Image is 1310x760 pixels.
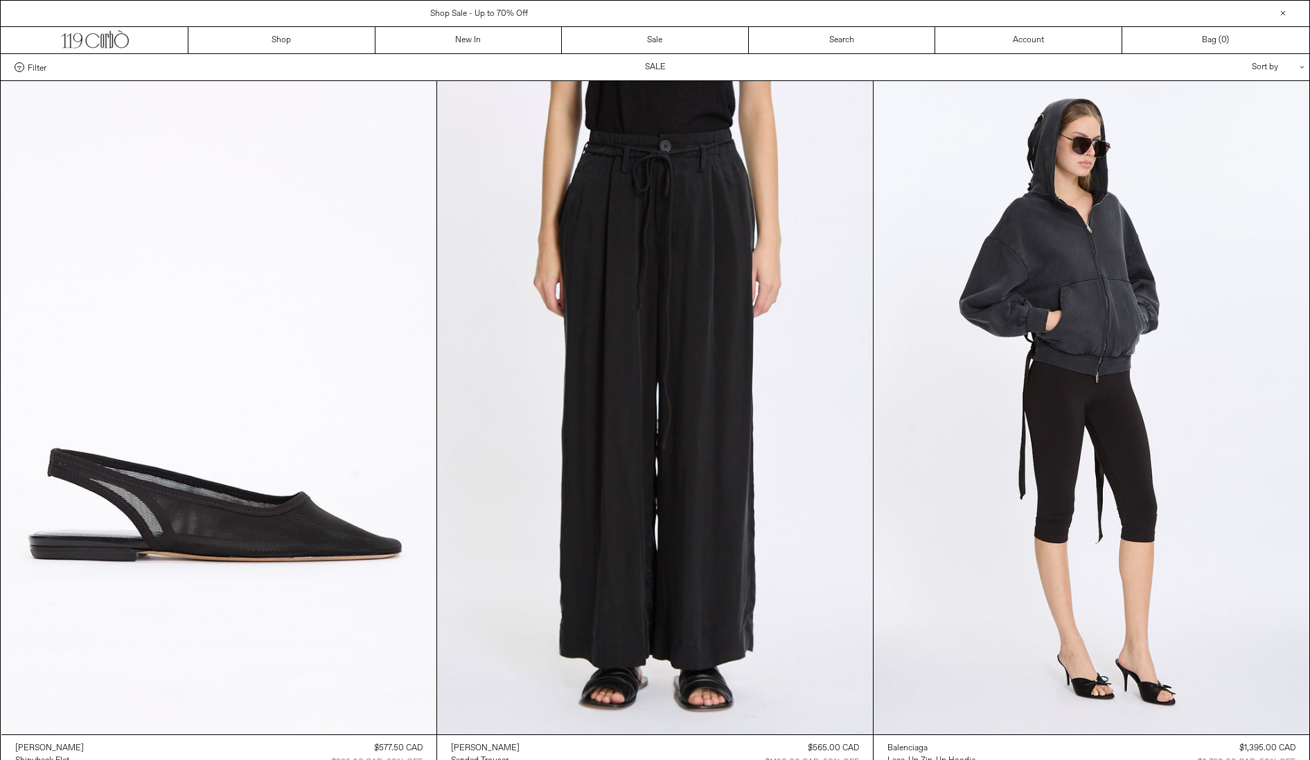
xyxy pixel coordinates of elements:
div: Sort by [1171,54,1295,80]
a: Bag () [1122,27,1309,53]
a: Shop [188,27,375,53]
div: $565.00 CAD [808,742,859,754]
a: Shop Sale - Up to 70% Off [430,8,528,19]
img: Lauren Manoogian Sanded Trouser [437,81,873,734]
a: [PERSON_NAME] [15,742,84,754]
a: New In [375,27,563,53]
a: Account [935,27,1122,53]
img: Dries Van Noten Shinyback Flat [1,81,437,734]
span: 0 [1221,35,1226,46]
a: [PERSON_NAME] [451,742,520,754]
a: Search [749,27,936,53]
span: ) [1221,34,1229,46]
a: Sale [562,27,749,53]
div: Balenciaga [887,743,928,754]
img: Balenciaga Lace-Up Zip-Up Hoodie [874,81,1309,734]
a: Balenciaga [887,742,975,754]
div: $1,395.00 CAD [1239,742,1295,754]
div: $577.50 CAD [374,742,423,754]
span: Filter [28,62,46,72]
